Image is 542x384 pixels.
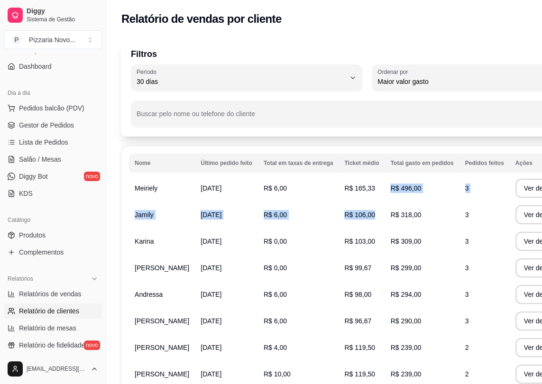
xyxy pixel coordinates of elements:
[201,317,221,325] span: [DATE]
[4,357,102,380] button: [EMAIL_ADDRESS][DOMAIN_NAME]
[19,189,33,198] span: KDS
[4,338,102,353] a: Relatório de fidelidadenovo
[465,184,469,192] span: 3
[390,264,421,272] span: R$ 299,00
[258,154,339,173] th: Total em taxas de entrega
[8,275,33,283] span: Relatórios
[264,370,291,378] span: R$ 10,00
[344,370,375,378] span: R$ 119,50
[135,211,154,219] span: Jamily
[4,85,102,101] div: Dia a dia
[19,289,82,299] span: Relatórios de vendas
[4,59,102,74] a: Dashboard
[19,137,68,147] span: Lista de Pedidos
[27,7,98,16] span: Diggy
[4,4,102,27] a: DiggySistema de Gestão
[4,135,102,150] a: Lista de Pedidos
[264,344,287,351] span: R$ 4,00
[135,317,189,325] span: [PERSON_NAME]
[264,264,287,272] span: R$ 0,00
[390,238,421,245] span: R$ 309,00
[19,155,61,164] span: Salão / Mesas
[19,340,85,350] span: Relatório de fidelidade
[264,291,287,298] span: R$ 6,00
[135,238,154,245] span: Karina
[4,30,102,49] button: Select a team
[19,306,79,316] span: Relatório de clientes
[19,120,74,130] span: Gestor de Pedidos
[135,184,157,192] span: Meiriely
[344,211,375,219] span: R$ 106,00
[135,344,189,351] span: [PERSON_NAME]
[390,291,421,298] span: R$ 294,00
[385,154,459,173] th: Total gasto em pedidos
[19,103,84,113] span: Pedidos balcão (PDV)
[339,154,385,173] th: Ticket médio
[344,184,375,192] span: R$ 165,33
[264,184,287,192] span: R$ 6,00
[4,152,102,167] a: Salão / Mesas
[377,68,411,76] label: Ordenar por
[12,35,21,45] span: P
[344,344,375,351] span: R$ 119,50
[137,68,159,76] label: Período
[137,77,345,86] span: 30 dias
[129,154,195,173] th: Nome
[27,365,87,373] span: [EMAIL_ADDRESS][DOMAIN_NAME]
[344,238,375,245] span: R$ 103,00
[4,245,102,260] a: Complementos
[390,211,421,219] span: R$ 318,00
[4,186,102,201] a: KDS
[19,62,52,71] span: Dashboard
[135,370,189,378] span: [PERSON_NAME]
[19,172,48,181] span: Diggy Bot
[344,264,371,272] span: R$ 99,67
[19,323,76,333] span: Relatório de mesas
[201,211,221,219] span: [DATE]
[4,303,102,319] a: Relatório de clientes
[264,238,287,245] span: R$ 0,00
[19,230,46,240] span: Produtos
[465,317,469,325] span: 3
[459,154,510,173] th: Pedidos feitos
[4,118,102,133] a: Gestor de Pedidos
[201,370,221,378] span: [DATE]
[131,64,362,91] button: Período30 dias
[344,317,371,325] span: R$ 96,67
[465,264,469,272] span: 3
[344,291,371,298] span: R$ 98,00
[4,228,102,243] a: Produtos
[4,101,102,116] button: Pedidos balcão (PDV)
[264,211,287,219] span: R$ 6,00
[195,154,258,173] th: Último pedido feito
[201,264,221,272] span: [DATE]
[201,238,221,245] span: [DATE]
[19,247,64,257] span: Complementos
[390,184,421,192] span: R$ 496,00
[465,211,469,219] span: 3
[465,291,469,298] span: 3
[465,238,469,245] span: 3
[465,344,469,351] span: 2
[4,212,102,228] div: Catálogo
[390,344,421,351] span: R$ 239,00
[390,317,421,325] span: R$ 290,00
[135,291,163,298] span: Andressa
[27,16,98,23] span: Sistema de Gestão
[29,35,75,45] div: Pizzaria Novo ...
[201,291,221,298] span: [DATE]
[121,11,282,27] h2: Relatório de vendas por cliente
[4,286,102,302] a: Relatórios de vendas
[465,370,469,378] span: 2
[201,344,221,351] span: [DATE]
[135,264,189,272] span: [PERSON_NAME]
[390,370,421,378] span: R$ 239,00
[4,169,102,184] a: Diggy Botnovo
[264,317,287,325] span: R$ 6,00
[4,320,102,336] a: Relatório de mesas
[201,184,221,192] span: [DATE]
